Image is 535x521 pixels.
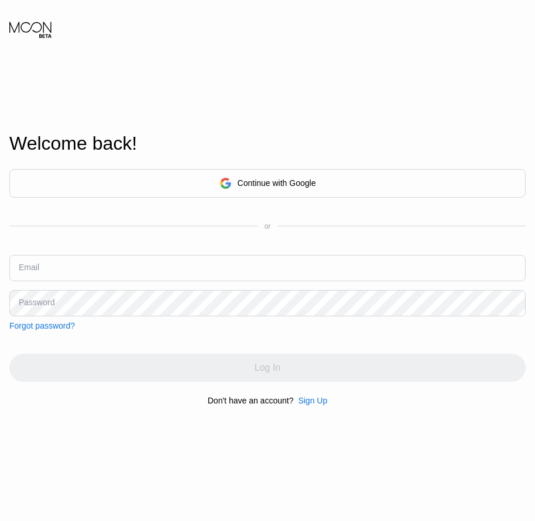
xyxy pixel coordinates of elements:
[9,321,75,330] div: Forgot password?
[208,396,294,405] div: Don't have an account?
[298,396,327,405] div: Sign Up
[19,263,39,272] div: Email
[265,222,271,230] div: or
[238,178,316,188] div: Continue with Google
[19,298,54,307] div: Password
[9,169,526,198] div: Continue with Google
[293,396,327,405] div: Sign Up
[9,133,526,154] div: Welcome back!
